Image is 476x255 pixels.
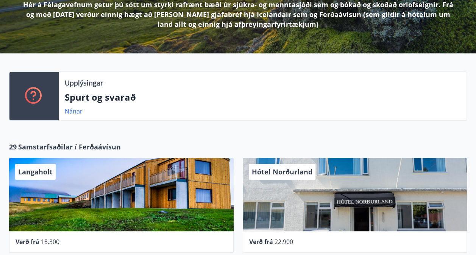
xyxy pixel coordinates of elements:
span: Verð frá [16,238,39,246]
span: 29 [9,142,17,152]
span: 18.300 [41,238,59,246]
span: Verð frá [249,238,273,246]
span: Samstarfsaðilar í Ferðaávísun [18,142,121,152]
span: 22.900 [275,238,293,246]
p: Spurt og svarað [65,91,460,104]
p: Upplýsingar [65,78,103,88]
span: Langaholt [18,167,53,176]
a: Nánar [65,107,83,115]
span: Hótel Norðurland [252,167,312,176]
